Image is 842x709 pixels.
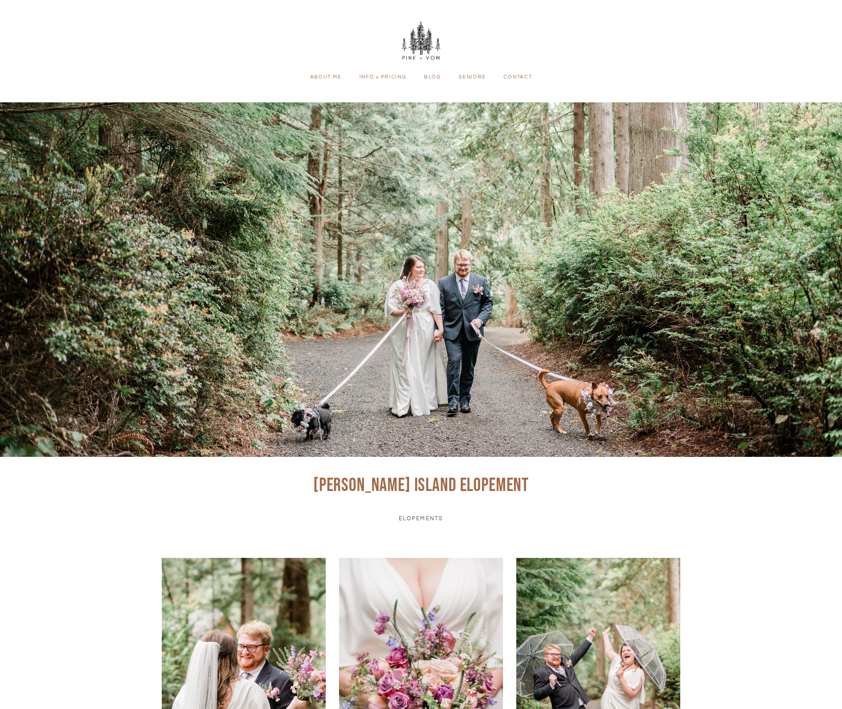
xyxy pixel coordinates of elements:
[303,73,348,81] a: About Me
[417,73,448,81] a: Blog
[162,475,680,497] h1: [PERSON_NAME] Island Elopement
[497,73,538,81] a: Contact
[452,73,492,81] a: Seniors
[399,516,443,522] a: Elopements
[352,73,413,81] a: Info + Pricing
[401,21,441,61] img: Pine + Vow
